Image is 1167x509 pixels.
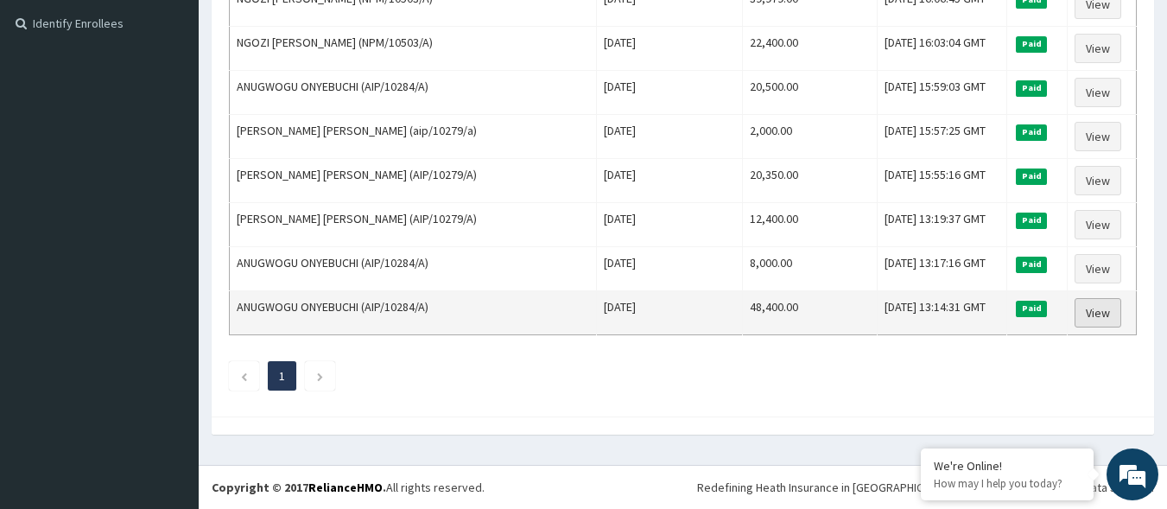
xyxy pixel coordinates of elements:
[1016,124,1047,140] span: Paid
[32,86,70,130] img: d_794563401_company_1708531726252_794563401
[230,27,597,71] td: NGOZI [PERSON_NAME] (NPM/10503/A)
[230,291,597,335] td: ANUGWOGU ONYEBUCHI (AIP/10284/A)
[316,368,324,384] a: Next page
[742,115,877,159] td: 2,000.00
[742,291,877,335] td: 48,400.00
[230,115,597,159] td: [PERSON_NAME] [PERSON_NAME] (aip/10279/a)
[100,148,238,322] span: We're online!
[230,159,597,203] td: [PERSON_NAME] [PERSON_NAME] (AIP/10279/A)
[697,479,1154,496] div: Redefining Heath Insurance in [GEOGRAPHIC_DATA] using Telemedicine and Data Science!
[308,480,383,495] a: RelianceHMO
[742,203,877,247] td: 12,400.00
[596,291,742,335] td: [DATE]
[596,71,742,115] td: [DATE]
[1016,257,1047,272] span: Paid
[212,480,386,495] strong: Copyright © 2017 .
[279,368,285,384] a: Page 1 is your current page
[596,27,742,71] td: [DATE]
[1016,213,1047,228] span: Paid
[240,368,248,384] a: Previous page
[1075,78,1121,107] a: View
[230,247,597,291] td: ANUGWOGU ONYEBUCHI (AIP/10284/A)
[1016,36,1047,52] span: Paid
[877,159,1007,203] td: [DATE] 15:55:16 GMT
[596,247,742,291] td: [DATE]
[230,203,597,247] td: [PERSON_NAME] [PERSON_NAME] (AIP/10279/A)
[596,159,742,203] td: [DATE]
[1016,301,1047,316] span: Paid
[596,203,742,247] td: [DATE]
[1075,210,1121,239] a: View
[230,71,597,115] td: ANUGWOGU ONYEBUCHI (AIP/10284/A)
[877,27,1007,71] td: [DATE] 16:03:04 GMT
[596,115,742,159] td: [DATE]
[877,203,1007,247] td: [DATE] 13:19:37 GMT
[934,476,1081,491] p: How may I help you today?
[877,247,1007,291] td: [DATE] 13:17:16 GMT
[1016,169,1047,184] span: Paid
[1016,80,1047,96] span: Paid
[1075,254,1121,283] a: View
[1075,122,1121,151] a: View
[1075,298,1121,328] a: View
[742,71,877,115] td: 20,500.00
[1075,34,1121,63] a: View
[90,97,290,119] div: Chat with us now
[9,332,329,392] textarea: Type your message and hit 'Enter'
[742,27,877,71] td: 22,400.00
[877,291,1007,335] td: [DATE] 13:14:31 GMT
[877,115,1007,159] td: [DATE] 15:57:25 GMT
[742,247,877,291] td: 8,000.00
[934,458,1081,474] div: We're Online!
[199,465,1167,509] footer: All rights reserved.
[742,159,877,203] td: 20,350.00
[283,9,325,50] div: Minimize live chat window
[877,71,1007,115] td: [DATE] 15:59:03 GMT
[1075,166,1121,195] a: View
